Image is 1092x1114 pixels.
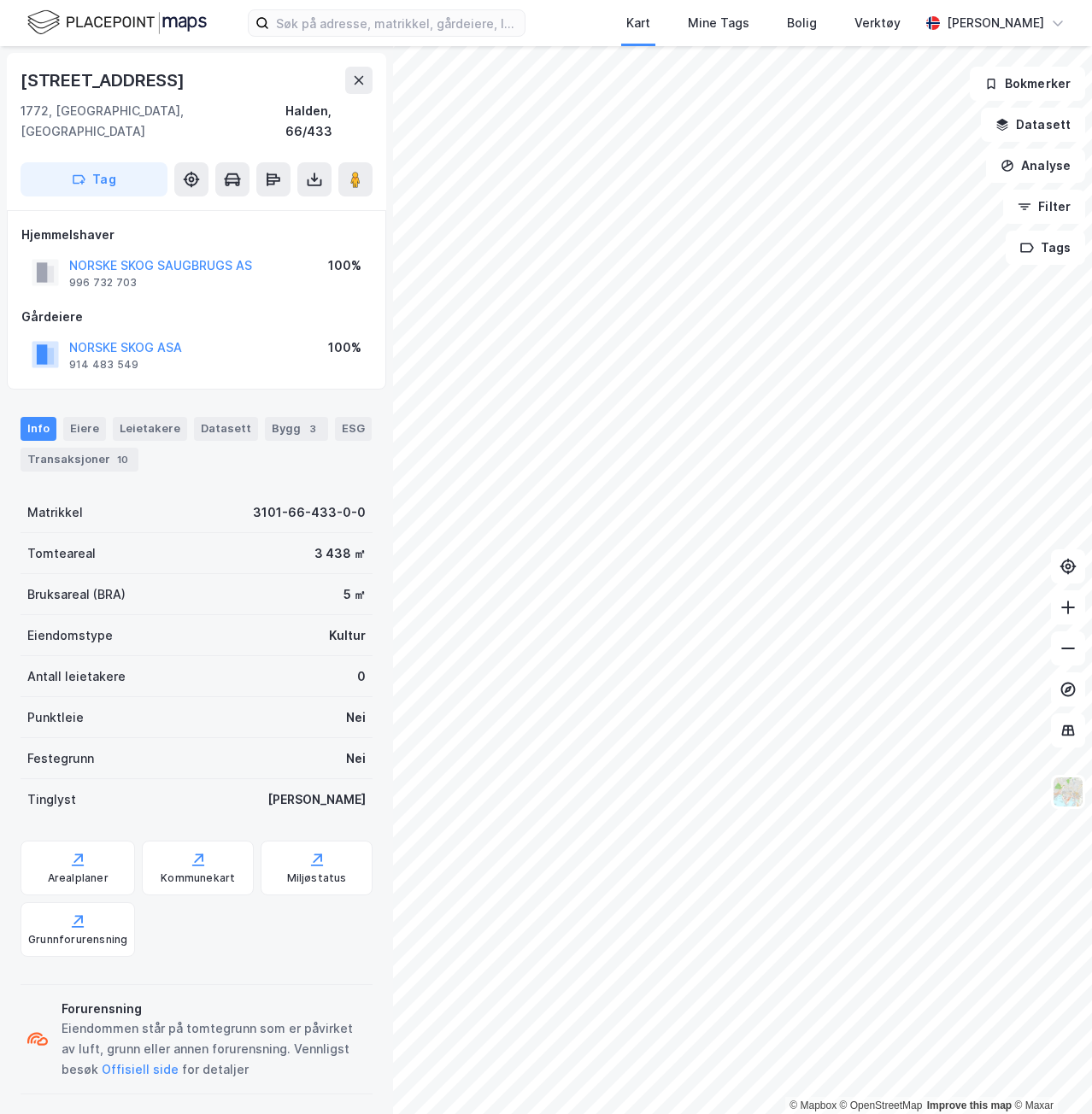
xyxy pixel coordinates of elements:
[304,420,321,437] div: 3
[62,999,366,1019] div: Forurensning
[1007,1032,1092,1114] div: Kontrollprogram for chat
[840,1099,923,1111] a: OpenStreetMap
[328,255,361,276] div: 100%
[194,417,258,441] div: Datasett
[62,1018,366,1080] div: Eiendommen står på tomtegrunn som er påvirket av luft, grunn eller annen forurensning. Vennligst ...
[161,871,235,885] div: Kommunekart
[1007,1032,1092,1114] iframe: Chat Widget
[343,584,366,605] div: 5 ㎡
[986,149,1085,183] button: Analyse
[21,417,56,441] div: Info
[688,13,749,33] div: Mine Tags
[27,8,207,38] img: logo.f888ab2527a4732fd821a326f86c7f29.svg
[269,10,525,36] input: Søk på adresse, matrikkel, gårdeiere, leietakere eller personer
[285,101,373,142] div: Halden, 66/433
[790,1099,837,1111] a: Mapbox
[854,13,901,33] div: Verktøy
[113,417,187,441] div: Leietakere
[21,67,188,94] div: [STREET_ADDRESS]
[970,67,1085,101] button: Bokmerker
[27,625,113,646] div: Eiendomstype
[314,543,366,564] div: 3 438 ㎡
[335,417,372,441] div: ESG
[1052,776,1084,808] img: Z
[28,933,127,947] div: Grunnforurensning
[27,584,126,605] div: Bruksareal (BRA)
[21,101,285,142] div: 1772, [GEOGRAPHIC_DATA], [GEOGRAPHIC_DATA]
[329,625,366,646] div: Kultur
[787,13,817,33] div: Bolig
[69,358,138,372] div: 914 483 549
[27,707,84,728] div: Punktleie
[927,1099,1012,1111] a: Improve this map
[27,543,96,564] div: Tomteareal
[1003,190,1085,224] button: Filter
[626,13,650,33] div: Kart
[328,337,361,358] div: 100%
[27,748,94,769] div: Festegrunn
[21,225,372,245] div: Hjemmelshaver
[346,748,366,769] div: Nei
[63,417,106,441] div: Eiere
[253,502,366,523] div: 3101-66-433-0-0
[27,666,126,687] div: Antall leietakere
[981,108,1085,142] button: Datasett
[287,871,347,885] div: Miljøstatus
[265,417,328,441] div: Bygg
[27,789,76,810] div: Tinglyst
[114,451,132,468] div: 10
[48,871,109,885] div: Arealplaner
[27,502,83,523] div: Matrikkel
[357,666,366,687] div: 0
[947,13,1044,33] div: [PERSON_NAME]
[21,307,372,327] div: Gårdeiere
[346,707,366,728] div: Nei
[69,276,137,290] div: 996 732 703
[267,789,366,810] div: [PERSON_NAME]
[1006,231,1085,265] button: Tags
[21,162,167,196] button: Tag
[21,448,138,472] div: Transaksjoner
